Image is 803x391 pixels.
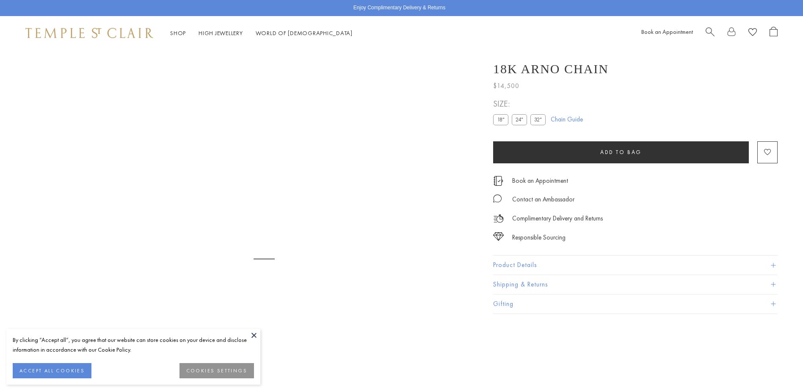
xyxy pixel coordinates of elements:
[512,194,574,205] div: Contact an Ambassador
[530,114,546,125] label: 32"
[512,232,566,243] div: Responsible Sourcing
[179,363,254,378] button: COOKIES SETTINGS
[493,176,503,186] img: icon_appointment.svg
[748,27,757,40] a: View Wishlist
[706,27,715,40] a: Search
[13,363,91,378] button: ACCEPT ALL COOKIES
[13,335,254,355] div: By clicking “Accept all”, you agree that our website can store cookies on your device and disclos...
[25,28,153,38] img: Temple St. Clair
[493,114,508,125] label: 18"
[512,213,603,224] p: Complimentary Delivery and Returns
[551,115,583,124] a: Chain Guide
[493,275,778,294] button: Shipping & Returns
[512,176,568,185] a: Book an Appointment
[493,141,749,163] button: Add to bag
[493,213,504,224] img: icon_delivery.svg
[493,97,549,111] span: SIZE:
[493,194,502,203] img: MessageIcon-01_2.svg
[170,28,353,39] nav: Main navigation
[493,62,609,76] h1: 18K Arno Chain
[493,80,519,91] span: $14,500
[761,351,795,383] iframe: Gorgias live chat messenger
[512,114,527,125] label: 24"
[256,29,353,37] a: World of [DEMOGRAPHIC_DATA]World of [DEMOGRAPHIC_DATA]
[600,149,642,156] span: Add to bag
[770,27,778,40] a: Open Shopping Bag
[641,28,693,36] a: Book an Appointment
[353,4,445,12] p: Enjoy Complimentary Delivery & Returns
[493,232,504,241] img: icon_sourcing.svg
[170,29,186,37] a: ShopShop
[493,256,778,275] button: Product Details
[199,29,243,37] a: High JewelleryHigh Jewellery
[493,295,778,314] button: Gifting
